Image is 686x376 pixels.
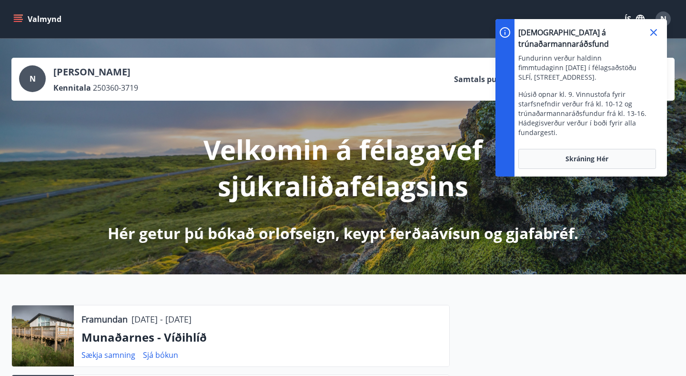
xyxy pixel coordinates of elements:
[652,8,675,31] button: N
[518,149,656,169] button: Skráning hér
[81,313,128,325] p: Framundan
[93,83,138,93] span: 250360-3719
[91,131,595,204] p: Velkomin á félagavef sjúkraliðafélagsins
[660,14,666,24] span: N
[53,83,91,93] p: Kennitala
[619,10,650,28] button: ÍS
[11,10,65,28] button: menu
[81,350,135,360] a: Sækja samning
[143,350,178,360] a: Sjá bókun
[454,74,518,84] p: Samtals punktar
[565,154,608,164] span: Skráning hér
[518,53,648,82] p: Fundurinn verður haldinn fimmtudaginn [DATE] í félagsaðstöðu SLFÍ, [STREET_ADDRESS].
[30,73,36,84] span: N
[518,27,648,50] p: [DEMOGRAPHIC_DATA] á trúnaðarmannaráðsfund
[131,313,192,325] p: [DATE] - [DATE]
[108,223,578,244] p: Hér getur þú bókað orlofseign, keypt ferðaávísun og gjafabréf.
[53,65,138,79] p: [PERSON_NAME]
[518,90,648,137] p: Húsið opnar kl. 9. Vinnustofa fyrir starfsnefndir verður frá kl. 10-12 og trúnaðarmannaráðsfundur...
[81,329,442,345] p: Munaðarnes - Víðihlíð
